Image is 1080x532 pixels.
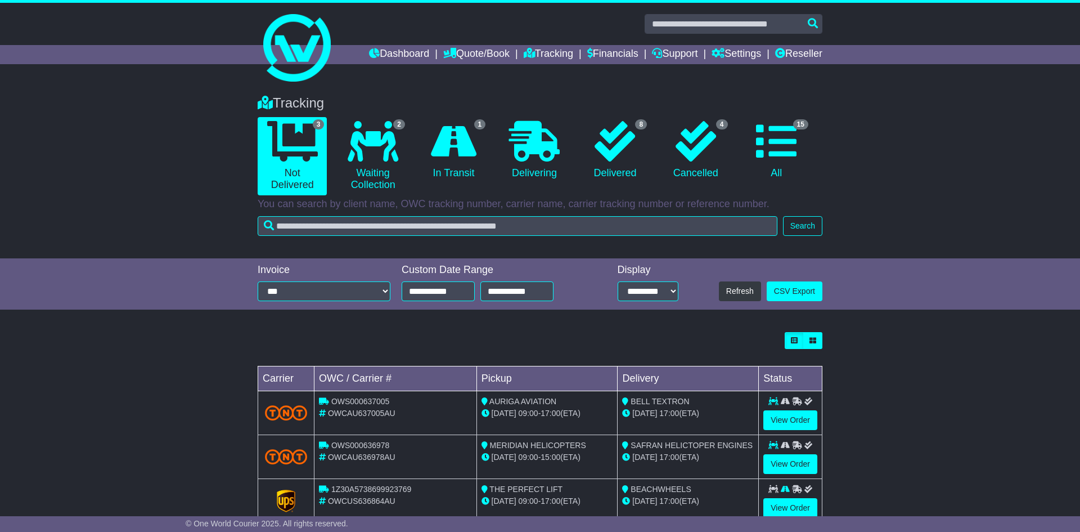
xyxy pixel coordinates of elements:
span: 17:00 [659,453,679,462]
a: View Order [763,410,817,430]
span: 1 [474,119,486,129]
div: Custom Date Range [402,264,582,276]
span: 09:00 [519,409,538,418]
span: 3 [313,119,325,129]
a: 4 Cancelled [661,117,730,184]
span: 17:00 [659,409,679,418]
div: - (ETA) [481,408,613,419]
span: OWCUS636864AU [328,497,395,506]
span: MERIDIAN HELICOPTERS [490,441,586,450]
a: Support [652,45,697,64]
span: [DATE] [492,409,516,418]
div: (ETA) [622,451,754,463]
a: CSV Export [767,281,822,301]
span: OWCAU636978AU [328,453,395,462]
div: Display [618,264,678,276]
span: [DATE] [492,453,516,462]
td: Status [759,366,822,391]
a: Reseller [775,45,822,64]
span: SAFRAN HELICTOPER ENGINES [631,441,753,450]
div: Invoice [258,264,390,276]
a: 15 All [742,117,811,184]
span: 15:00 [541,453,560,462]
a: Quote/Book [443,45,510,64]
img: TNT_Domestic.png [265,405,307,421]
span: BELL TEXTRON [631,397,689,406]
span: [DATE] [492,497,516,506]
td: OWC / Carrier # [314,366,477,391]
div: (ETA) [622,408,754,419]
span: 2 [393,119,405,129]
span: [DATE] [632,497,657,506]
img: TNT_Domestic.png [265,449,307,464]
span: [DATE] [632,453,657,462]
span: 15 [793,119,808,129]
span: 8 [635,119,647,129]
span: AURIGA AVIATION [489,397,556,406]
button: Refresh [719,281,761,301]
span: BEACHWHEELS [631,485,691,494]
span: THE PERFECT LIFT [489,485,562,494]
span: OWS000637005 [331,397,390,406]
span: 17:00 [541,497,560,506]
td: Carrier [258,366,314,391]
span: 17:00 [659,497,679,506]
a: 8 Delivered [580,117,650,184]
div: (ETA) [622,495,754,507]
td: Delivery [618,366,759,391]
span: 09:00 [519,453,538,462]
button: Search [783,216,822,236]
a: 1 In Transit [419,117,488,184]
div: Tracking [252,95,828,111]
span: [DATE] [632,409,657,418]
img: GetCarrierServiceLogo [277,490,296,512]
span: 09:00 [519,497,538,506]
a: Delivering [499,117,569,184]
span: © One World Courier 2025. All rights reserved. [186,519,348,528]
span: 1Z30A5738699923769 [331,485,411,494]
a: Settings [712,45,761,64]
a: View Order [763,454,817,474]
a: Dashboard [369,45,429,64]
span: OWCAU637005AU [328,409,395,418]
a: 2 Waiting Collection [338,117,407,195]
div: - (ETA) [481,451,613,463]
a: Tracking [524,45,573,64]
div: - (ETA) [481,495,613,507]
td: Pickup [476,366,618,391]
a: 3 Not Delivered [258,117,327,195]
p: You can search by client name, OWC tracking number, carrier name, carrier tracking number or refe... [258,198,822,211]
a: Financials [587,45,638,64]
span: 4 [716,119,728,129]
span: 17:00 [541,409,560,418]
span: OWS000636978 [331,441,390,450]
a: View Order [763,498,817,518]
